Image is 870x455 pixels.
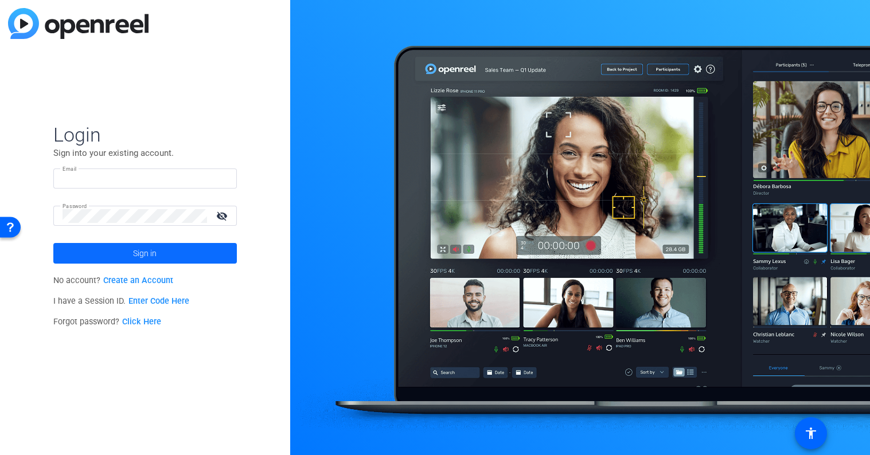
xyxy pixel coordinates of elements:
[53,123,237,147] span: Login
[133,239,157,268] span: Sign in
[63,166,77,172] mat-label: Email
[8,8,149,39] img: blue-gradient.svg
[122,317,161,327] a: Click Here
[53,147,237,159] p: Sign into your existing account.
[209,207,237,224] mat-icon: visibility_off
[53,296,189,306] span: I have a Session ID.
[103,276,173,285] a: Create an Account
[63,172,228,186] input: Enter Email Address
[53,243,237,264] button: Sign in
[128,296,189,306] a: Enter Code Here
[804,426,818,440] mat-icon: accessibility
[63,203,87,209] mat-label: Password
[53,317,161,327] span: Forgot password?
[53,276,173,285] span: No account?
